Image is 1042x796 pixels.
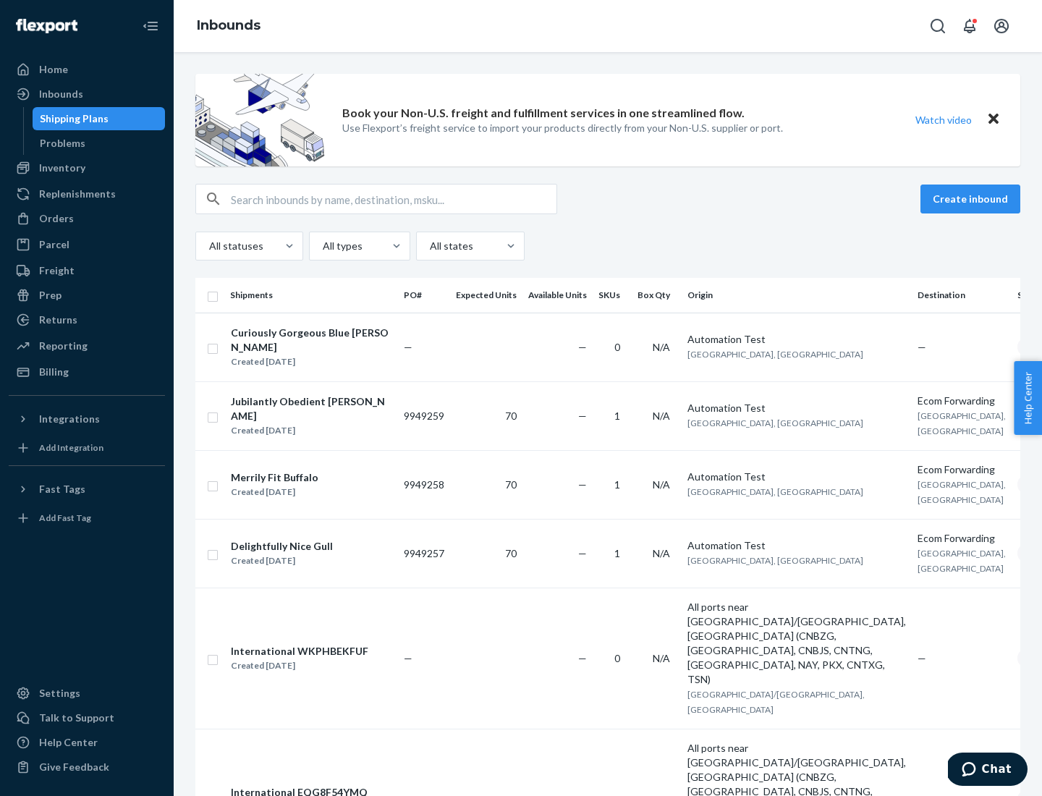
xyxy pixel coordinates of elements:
[987,12,1016,41] button: Open account menu
[16,19,77,33] img: Flexport logo
[39,237,69,252] div: Parcel
[653,652,670,664] span: N/A
[984,109,1003,130] button: Close
[398,519,450,588] td: 9949257
[687,689,865,715] span: [GEOGRAPHIC_DATA]/[GEOGRAPHIC_DATA], [GEOGRAPHIC_DATA]
[39,339,88,353] div: Reporting
[687,418,863,428] span: [GEOGRAPHIC_DATA], [GEOGRAPHIC_DATA]
[1014,361,1042,435] button: Help Center
[39,288,62,302] div: Prep
[450,278,522,313] th: Expected Units
[231,185,556,213] input: Search inbounds by name, destination, msku...
[9,360,165,384] a: Billing
[614,547,620,559] span: 1
[505,547,517,559] span: 70
[9,58,165,81] a: Home
[505,410,517,422] span: 70
[342,105,745,122] p: Book your Non-U.S. freight and fulfillment services in one streamlined flow.
[578,410,587,422] span: —
[9,436,165,460] a: Add Integration
[918,410,1006,436] span: [GEOGRAPHIC_DATA], [GEOGRAPHIC_DATA]
[687,538,906,553] div: Automation Test
[224,278,398,313] th: Shipments
[39,735,98,750] div: Help Center
[9,182,165,206] a: Replenishments
[40,111,109,126] div: Shipping Plans
[231,485,318,499] div: Created [DATE]
[9,82,165,106] a: Inbounds
[9,755,165,779] button: Give Feedback
[231,355,391,369] div: Created [DATE]
[505,478,517,491] span: 70
[231,659,368,673] div: Created [DATE]
[906,109,981,130] button: Watch video
[687,486,863,497] span: [GEOGRAPHIC_DATA], [GEOGRAPHIC_DATA]
[632,278,682,313] th: Box Qty
[231,326,391,355] div: Curiously Gorgeous Blue [PERSON_NAME]
[208,239,209,253] input: All statuses
[653,478,670,491] span: N/A
[39,211,74,226] div: Orders
[614,478,620,491] span: 1
[185,5,272,47] ol: breadcrumbs
[9,308,165,331] a: Returns
[9,284,165,307] a: Prep
[404,341,412,353] span: —
[9,156,165,179] a: Inventory
[39,482,85,496] div: Fast Tags
[9,259,165,282] a: Freight
[231,470,318,485] div: Merrily Fit Buffalo
[687,470,906,484] div: Automation Test
[321,239,323,253] input: All types
[918,531,1006,546] div: Ecom Forwarding
[404,652,412,664] span: —
[918,652,926,664] span: —
[918,548,1006,574] span: [GEOGRAPHIC_DATA], [GEOGRAPHIC_DATA]
[39,365,69,379] div: Billing
[918,341,926,353] span: —
[231,394,391,423] div: Jubilantly Obedient [PERSON_NAME]
[9,706,165,729] button: Talk to Support
[9,507,165,530] a: Add Fast Tag
[948,753,1028,789] iframe: Opens a widget where you can chat to one of our agents
[578,547,587,559] span: —
[9,233,165,256] a: Parcel
[39,441,103,454] div: Add Integration
[920,185,1020,213] button: Create inbound
[614,652,620,664] span: 0
[398,381,450,450] td: 9949259
[614,410,620,422] span: 1
[687,332,906,347] div: Automation Test
[231,644,368,659] div: International WKPHBEKFUF
[39,313,77,327] div: Returns
[231,423,391,438] div: Created [DATE]
[39,62,68,77] div: Home
[398,278,450,313] th: PO#
[9,207,165,230] a: Orders
[653,547,670,559] span: N/A
[687,555,863,566] span: [GEOGRAPHIC_DATA], [GEOGRAPHIC_DATA]
[9,334,165,357] a: Reporting
[522,278,593,313] th: Available Units
[231,554,333,568] div: Created [DATE]
[918,462,1006,477] div: Ecom Forwarding
[342,121,783,135] p: Use Flexport’s freight service to import your products directly from your Non-U.S. supplier or port.
[39,161,85,175] div: Inventory
[682,278,912,313] th: Origin
[231,539,333,554] div: Delightfully Nice Gull
[398,450,450,519] td: 9949258
[39,711,114,725] div: Talk to Support
[918,394,1006,408] div: Ecom Forwarding
[912,278,1012,313] th: Destination
[39,512,91,524] div: Add Fast Tag
[9,478,165,501] button: Fast Tags
[33,132,166,155] a: Problems
[33,107,166,130] a: Shipping Plans
[918,479,1006,505] span: [GEOGRAPHIC_DATA], [GEOGRAPHIC_DATA]
[428,239,430,253] input: All states
[955,12,984,41] button: Open notifications
[578,652,587,664] span: —
[136,12,165,41] button: Close Navigation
